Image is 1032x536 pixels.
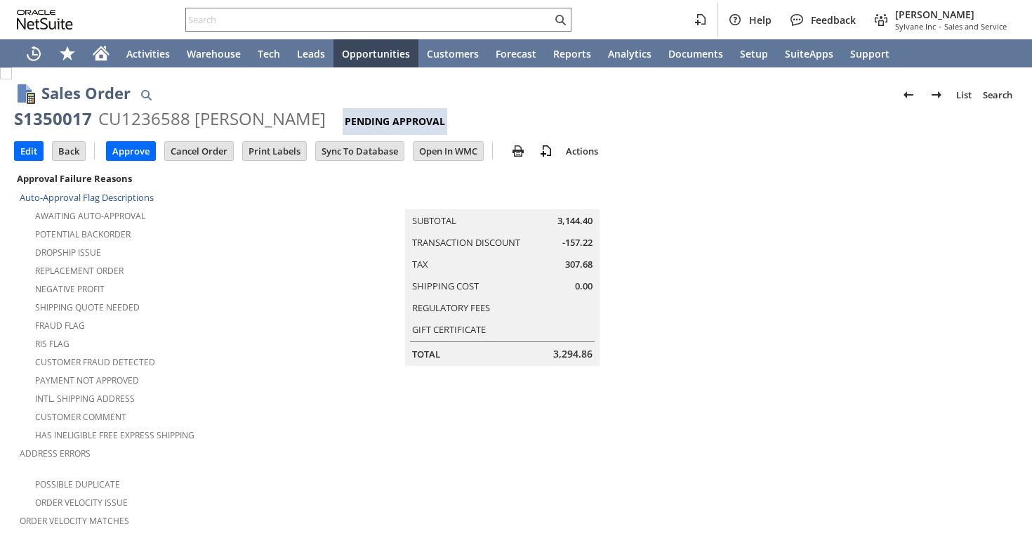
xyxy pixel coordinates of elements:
a: Auto-Approval Flag Descriptions [20,191,154,204]
img: print.svg [510,143,527,159]
h1: Sales Order [41,81,131,105]
span: Feedback [811,13,856,27]
span: Tech [258,47,280,60]
a: SuiteApps [776,39,842,67]
a: Reports [545,39,600,67]
a: Documents [660,39,732,67]
a: Negative Profit [35,283,105,295]
span: Documents [668,47,723,60]
a: Recent Records [17,39,51,67]
a: Customers [418,39,487,67]
a: Dropship Issue [35,247,101,259]
a: Regulatory Fees [412,301,490,314]
svg: Search [552,11,569,28]
a: Transaction Discount [412,236,520,249]
a: Opportunities [333,39,418,67]
a: Awaiting Auto-Approval [35,210,145,222]
svg: Shortcuts [59,45,76,62]
span: Reports [553,47,591,60]
a: Setup [732,39,776,67]
a: Leads [289,39,333,67]
span: Sales and Service [944,21,1007,32]
a: Actions [560,145,604,157]
a: Subtotal [412,214,456,227]
span: Analytics [608,47,651,60]
span: Activities [126,47,170,60]
a: Gift Certificate [412,323,486,336]
a: List [951,84,977,106]
span: Setup [740,47,768,60]
a: Order Velocity Matches [20,515,129,527]
img: Previous [900,86,917,103]
img: Next [928,86,945,103]
svg: Home [93,45,110,62]
input: Print Labels [243,142,306,160]
span: 0.00 [575,280,593,293]
img: Quick Find [138,86,154,103]
a: Total [412,348,440,360]
span: Warehouse [187,47,241,60]
input: Sync To Database [316,142,404,160]
img: add-record.svg [538,143,555,159]
a: Tech [249,39,289,67]
span: Leads [297,47,325,60]
a: Analytics [600,39,660,67]
a: Intl. Shipping Address [35,393,135,405]
a: Warehouse [178,39,249,67]
span: Forecast [496,47,536,60]
a: Replacement Order [35,265,124,277]
span: 3,144.40 [557,214,593,228]
a: Shipping Quote Needed [35,301,140,313]
span: SuiteApps [785,47,833,60]
span: Opportunities [342,47,410,60]
input: Open In WMC [414,142,483,160]
a: Home [84,39,118,67]
span: Support [850,47,889,60]
input: Search [186,11,552,28]
a: Possible Duplicate [35,478,120,490]
caption: Summary [405,187,600,209]
a: Customer Fraud Detected [35,356,155,368]
a: Activities [118,39,178,67]
a: Has Ineligible Free Express Shipping [35,429,194,441]
a: Tax [412,258,428,270]
a: Potential Backorder [35,228,131,240]
input: Approve [107,142,155,160]
a: Order Velocity Issue [35,497,128,509]
a: Forecast [487,39,545,67]
a: Support [842,39,898,67]
span: Sylvane Inc [895,21,936,32]
a: Address Errors [20,447,91,459]
div: Pending Approval [343,108,447,135]
div: Shortcuts [51,39,84,67]
input: Edit [15,142,43,160]
a: Shipping Cost [412,280,479,292]
div: Approval Failure Reasons [14,169,331,188]
span: 3,294.86 [553,347,593,361]
span: -157.22 [562,236,593,249]
input: Cancel Order [165,142,233,160]
svg: logo [17,10,73,30]
a: Payment not approved [35,374,139,386]
a: Fraud Flag [35,320,85,332]
span: Customers [427,47,479,60]
span: - [939,21,941,32]
div: CU1236588 [PERSON_NAME] [98,107,326,130]
input: Back [53,142,85,160]
span: 307.68 [565,258,593,271]
a: RIS flag [35,338,70,350]
span: Help [749,13,772,27]
div: S1350017 [14,107,92,130]
a: Customer Comment [35,411,126,423]
span: [PERSON_NAME] [895,8,1007,21]
a: Search [977,84,1018,106]
svg: Recent Records [25,45,42,62]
